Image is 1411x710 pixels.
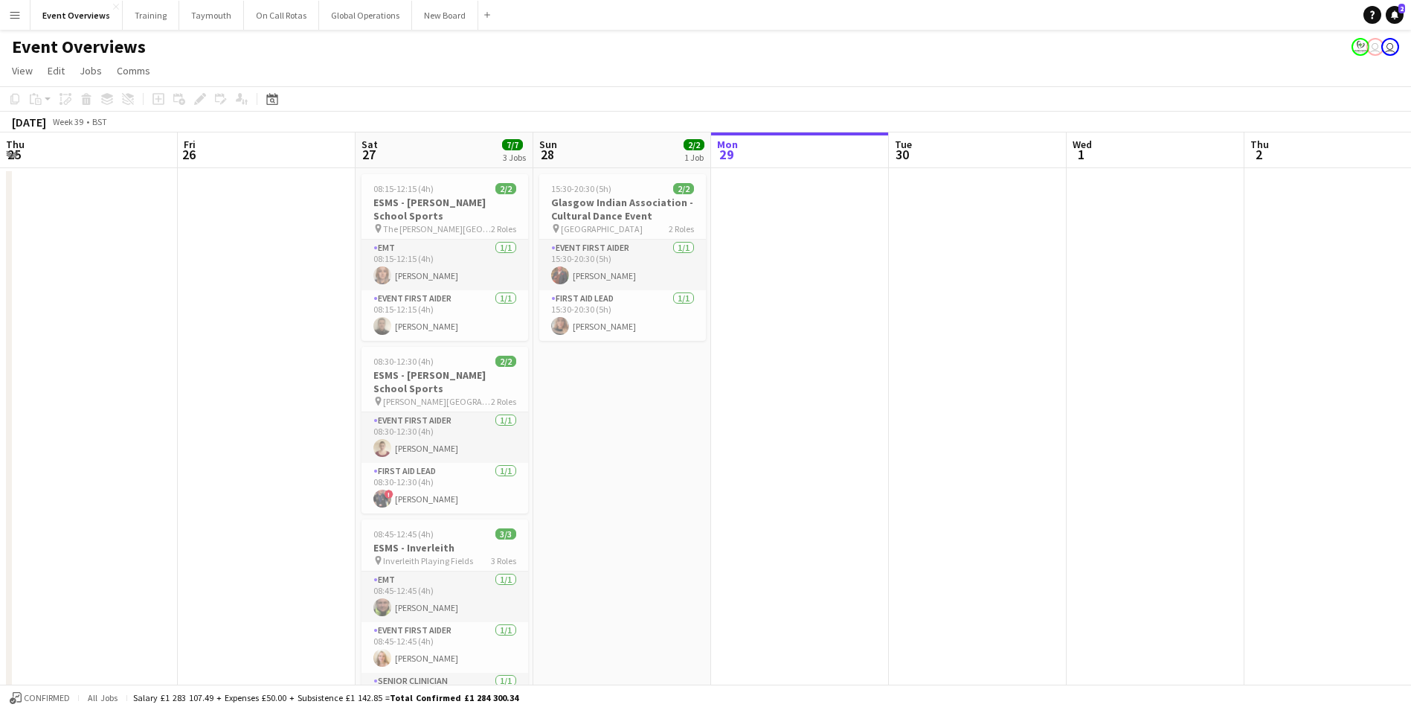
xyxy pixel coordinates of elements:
app-card-role: First Aid Lead1/115:30-20:30 (5h)[PERSON_NAME] [539,290,706,341]
h1: Event Overviews [12,36,146,58]
span: 28 [537,146,557,163]
span: ! [385,490,393,499]
span: 2 Roles [491,396,516,407]
a: Jobs [74,61,108,80]
span: The [PERSON_NAME][GEOGRAPHIC_DATA] [383,223,491,234]
div: 1 Job [684,152,704,163]
app-card-role: First Aid Lead1/108:30-12:30 (4h)![PERSON_NAME] [361,463,528,514]
span: Inverleith Playing Fields [383,555,473,566]
span: 2/2 [684,139,704,150]
span: 29 [715,146,738,163]
span: [GEOGRAPHIC_DATA] [561,223,643,234]
app-user-avatar: Operations Team [1381,38,1399,56]
h3: ESMS - Inverleith [361,541,528,554]
a: Edit [42,61,71,80]
button: Taymouth [179,1,244,30]
button: On Call Rotas [244,1,319,30]
app-job-card: 15:30-20:30 (5h)2/2Glasgow Indian Association - Cultural Dance Event [GEOGRAPHIC_DATA]2 RolesEven... [539,174,706,341]
span: 08:45-12:45 (4h) [373,528,434,540]
span: 1 [1070,146,1092,163]
app-job-card: 08:15-12:15 (4h)2/2ESMS - [PERSON_NAME] School Sports The [PERSON_NAME][GEOGRAPHIC_DATA]2 RolesEM... [361,174,528,341]
span: 2 Roles [669,223,694,234]
span: Thu [1250,138,1269,151]
span: 3 Roles [491,555,516,566]
span: Thu [6,138,25,151]
app-card-role: EMT1/108:15-12:15 (4h)[PERSON_NAME] [361,240,528,290]
app-card-role: Event First Aider1/115:30-20:30 (5h)[PERSON_NAME] [539,240,706,290]
span: Week 39 [49,116,86,127]
span: 2 Roles [491,223,516,234]
button: New Board [412,1,478,30]
span: 2 [1398,4,1405,13]
span: 08:30-12:30 (4h) [373,356,434,367]
h3: ESMS - [PERSON_NAME] School Sports [361,368,528,395]
span: 7/7 [502,139,523,150]
span: 08:15-12:15 (4h) [373,183,434,194]
span: Confirmed [24,693,70,703]
span: 30 [893,146,912,163]
app-job-card: 08:30-12:30 (4h)2/2ESMS - [PERSON_NAME] School Sports [PERSON_NAME][GEOGRAPHIC_DATA]2 RolesEvent ... [361,347,528,514]
span: [PERSON_NAME][GEOGRAPHIC_DATA] [383,396,491,407]
app-card-role: Event First Aider1/108:15-12:15 (4h)[PERSON_NAME] [361,290,528,341]
app-card-role: Event First Aider1/108:30-12:30 (4h)[PERSON_NAME] [361,412,528,463]
span: Fri [184,138,196,151]
app-user-avatar: Operations Manager [1351,38,1369,56]
app-card-role: Event First Aider1/108:45-12:45 (4h)[PERSON_NAME] [361,622,528,673]
app-card-role: EMT1/108:45-12:45 (4h)[PERSON_NAME] [361,572,528,622]
button: Event Overviews [30,1,123,30]
span: Sun [539,138,557,151]
h3: Glasgow Indian Association - Cultural Dance Event [539,196,706,223]
span: 2/2 [495,356,516,367]
span: Total Confirmed £1 284 300.34 [390,692,518,703]
span: Tue [895,138,912,151]
span: Wed [1073,138,1092,151]
div: Salary £1 283 107.49 + Expenses £50.00 + Subsistence £1 142.85 = [133,692,518,703]
span: Edit [48,64,65,77]
h3: ESMS - [PERSON_NAME] School Sports [361,196,528,223]
span: Jobs [80,64,102,77]
a: Comms [111,61,156,80]
div: [DATE] [12,115,46,129]
div: BST [92,116,107,127]
button: Training [123,1,179,30]
span: 27 [359,146,378,163]
span: 25 [4,146,25,163]
span: All jobs [85,692,120,703]
span: 2/2 [495,183,516,194]
a: 2 [1386,6,1404,24]
span: Sat [361,138,378,151]
span: 15:30-20:30 (5h) [551,183,611,194]
span: 2/2 [673,183,694,194]
app-user-avatar: Operations Team [1366,38,1384,56]
span: View [12,64,33,77]
button: Confirmed [7,690,72,706]
div: 3 Jobs [503,152,526,163]
span: 2 [1248,146,1269,163]
span: 26 [181,146,196,163]
a: View [6,61,39,80]
span: 3/3 [495,528,516,540]
span: Comms [117,64,150,77]
button: Global Operations [319,1,412,30]
span: Mon [717,138,738,151]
